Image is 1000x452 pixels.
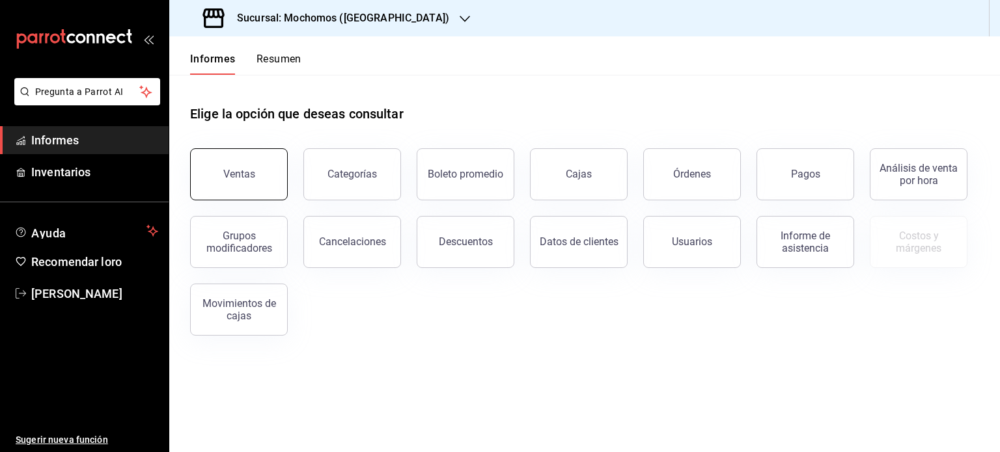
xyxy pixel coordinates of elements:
[673,168,711,180] font: Órdenes
[31,165,90,179] font: Inventarios
[781,230,830,254] font: Informe de asistencia
[417,148,514,200] button: Boleto promedio
[870,148,967,200] button: Análisis de venta por hora
[439,235,493,248] font: Descuentos
[896,230,941,254] font: Costos y márgenes
[643,148,741,200] button: Órdenes
[143,34,154,44] button: abrir_cajón_menú
[9,94,160,108] a: Pregunta a Parrot AI
[417,216,514,268] button: Descuentos
[428,168,503,180] font: Boleto promedio
[14,78,160,105] button: Pregunta a Parrot AI
[202,297,276,322] font: Movimientos de cajas
[540,235,618,248] font: Datos de clientes
[530,148,628,200] button: Cajas
[190,52,301,75] div: pestañas de navegación
[35,86,124,97] font: Pregunta a Parrot AI
[566,168,592,180] font: Cajas
[672,235,712,248] font: Usuarios
[206,230,272,254] font: Grupos modificadores
[530,216,628,268] button: Datos de clientes
[757,148,854,200] button: Pagos
[327,168,377,180] font: Categorías
[190,53,236,65] font: Informes
[257,53,301,65] font: Resumen
[237,12,449,24] font: Sucursal: Mochomos ([GEOGRAPHIC_DATA])
[757,216,854,268] button: Informe de asistencia
[643,216,741,268] button: Usuarios
[303,148,401,200] button: Categorías
[303,216,401,268] button: Cancelaciones
[190,216,288,268] button: Grupos modificadores
[190,106,404,122] font: Elige la opción que deseas consultar
[31,287,122,300] font: [PERSON_NAME]
[31,255,122,269] font: Recomendar loro
[880,162,958,187] font: Análisis de venta por hora
[16,434,108,445] font: Sugerir nueva función
[791,168,820,180] font: Pagos
[870,216,967,268] button: Contrata inventarios para ver este informe
[190,148,288,200] button: Ventas
[223,168,255,180] font: Ventas
[319,235,386,248] font: Cancelaciones
[31,226,66,240] font: Ayuda
[31,133,79,147] font: Informes
[190,284,288,336] button: Movimientos de cajas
